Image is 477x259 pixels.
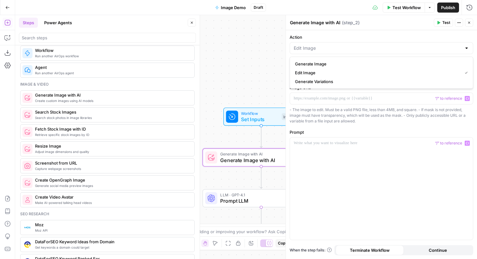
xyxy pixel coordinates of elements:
[290,247,332,253] a: When the step fails:
[35,200,189,205] span: Make AI-powered talking head videos
[35,228,189,233] span: Moz API
[35,143,189,149] span: Resize Image
[241,115,279,123] span: Set Inputs
[35,98,189,103] span: Create custom images using AI models
[24,180,31,186] img: pyizt6wx4h99f5rkgufsmugliyey
[24,197,31,203] img: rmejigl5z5mwnxpjlfq225817r45
[290,20,340,26] textarea: Generate Image with AI
[392,4,421,11] span: Test Workflow
[35,149,189,154] span: Adjust image dimensions and quality
[220,192,300,198] span: LLM · GPT-4.1
[254,5,263,10] span: Draft
[383,3,425,13] button: Test Workflow
[404,245,472,255] button: Continue
[35,70,189,76] span: Run another AirOps agent
[35,239,189,245] span: DataForSEO Keyword Ideas from Domain
[35,109,189,115] span: Search Stock Images
[35,194,189,200] span: Create Video Avatar
[437,3,459,13] button: Publish
[350,247,390,253] span: Terminate Workflow
[220,151,299,157] span: Generate Image with AI
[35,245,189,250] span: Get keywords a domain could target
[290,107,473,124] div: - The image to edit. Must be a valid PNG file, less than 4MB, and square. - If mask is not provid...
[260,166,262,189] g: Edge from step_2 to step_1
[35,132,189,137] span: Retrieve specific stock images by ID
[260,126,262,148] g: Edge from start to step_2
[442,20,450,25] span: Test
[433,96,465,101] span: “/” to reference
[203,108,320,126] div: WorkflowSet InputsInputs
[260,207,262,229] g: Edge from step_1 to end
[20,211,195,217] div: Seo research
[429,247,447,253] span: Continue
[35,160,189,166] span: Screenshot from URL
[295,78,465,85] span: Generate Variations
[35,47,189,53] span: Workflow
[19,18,38,28] button: Steps
[35,53,189,59] span: Run another AirOps workflow
[22,35,193,41] input: Search steps
[35,183,189,188] span: Generate social media preview images
[35,177,189,183] span: Create OpenGraph Image
[275,239,290,247] button: Copy
[35,92,189,98] span: Generate Image with AI
[441,4,455,11] span: Publish
[203,189,320,207] div: LLM · GPT-4.1Prompt LLMStep 1
[282,113,296,120] div: Inputs
[24,241,31,248] img: qj0lddqgokrswkyaqb1p9cmo0sp5
[211,3,250,13] button: Image Demo
[20,82,195,87] div: Image & video
[35,115,189,120] span: Search stock photos in image libraries
[278,240,287,246] span: Copy
[241,110,279,116] span: Workflow
[295,70,460,76] span: Edit Image
[433,141,465,146] span: “/” to reference
[203,149,320,167] div: Generate Image with AIGenerate Image with AIStep 2
[221,4,246,11] span: Image Demo
[35,166,189,171] span: Capture webpage screenshots
[40,18,76,28] button: Power Agents
[294,45,462,51] input: Edit Image
[220,197,300,205] span: Prompt LLM
[290,129,473,135] label: Prompt
[35,126,189,132] span: Fetch Stock Image with ID
[220,156,299,164] span: Generate Image with AI
[342,20,360,26] span: ( step_2 )
[35,64,189,70] span: Agent
[434,19,453,27] button: Test
[295,61,465,67] span: Generate Image
[35,222,189,228] span: Moz
[290,34,473,40] label: Action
